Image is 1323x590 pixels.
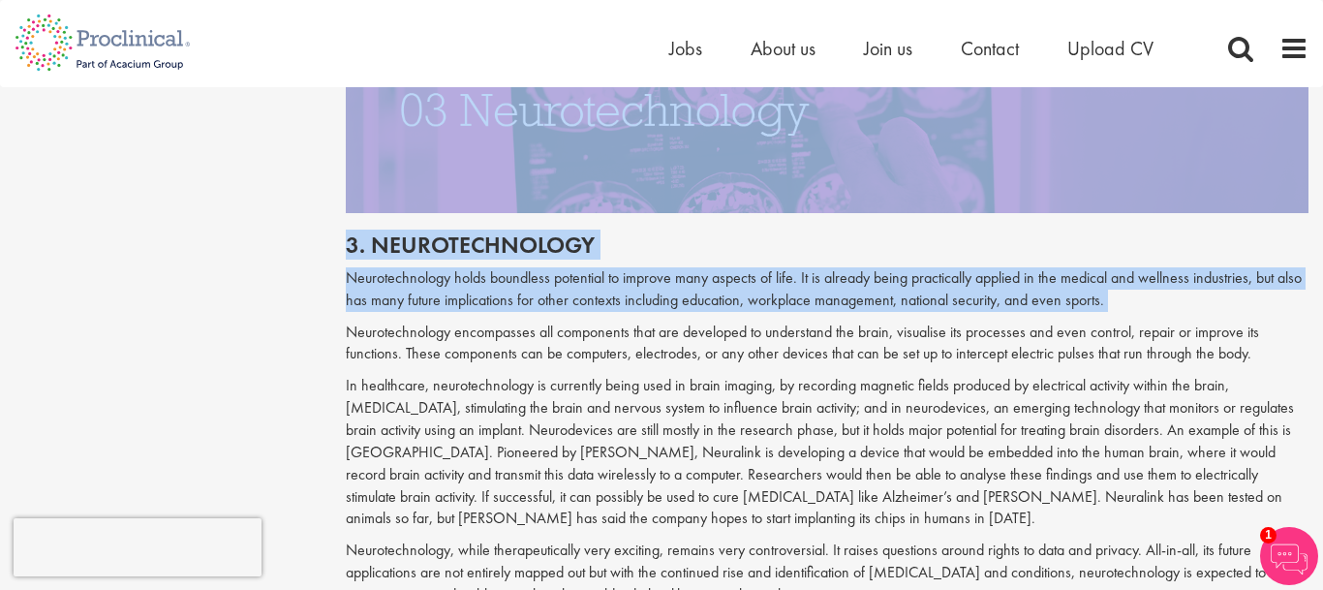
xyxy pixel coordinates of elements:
[669,36,702,61] a: Jobs
[346,322,1309,366] p: Neurotechnology encompasses all components that are developed to understand the brain, visualise ...
[1260,527,1318,585] img: Chatbot
[1260,527,1277,543] span: 1
[14,518,262,576] iframe: reCAPTCHA
[346,267,1309,312] p: Neurotechnology holds boundless potential to improve many aspects of life. It is already being pr...
[1067,36,1154,61] a: Upload CV
[346,233,1309,258] h2: 3. Neurotechnology
[346,375,1309,530] p: In healthcare, neurotechnology is currently being used in brain imaging, by recording magnetic fi...
[751,36,815,61] a: About us
[864,36,912,61] a: Join us
[961,36,1019,61] a: Contact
